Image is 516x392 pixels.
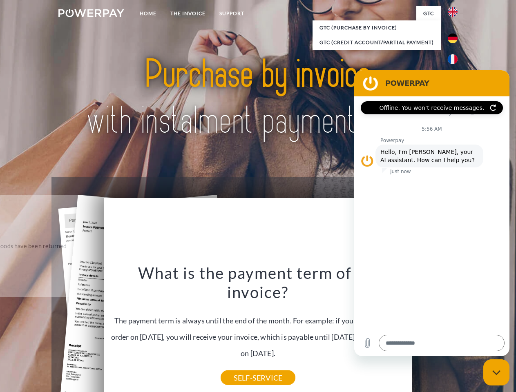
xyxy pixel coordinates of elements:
[78,39,438,156] img: title-powerpay_en.svg
[313,20,441,35] a: GTC (Purchase by invoice)
[448,33,458,43] img: de
[212,6,251,21] a: Support
[109,263,407,302] h3: What is the payment term of my invoice?
[483,359,509,385] iframe: Button to launch messaging window, conversation in progress
[354,70,509,356] iframe: Messaging window
[221,370,295,385] a: SELF-SERVICE
[163,6,212,21] a: THE INVOICE
[448,7,458,17] img: en
[448,54,458,64] img: fr
[313,35,441,50] a: GTC (Credit account/partial payment)
[109,263,407,378] div: The payment term is always until the end of the month. For example: if you complete your order on...
[416,6,441,21] a: GTC
[58,9,124,17] img: logo-powerpay-white.svg
[133,6,163,21] a: Home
